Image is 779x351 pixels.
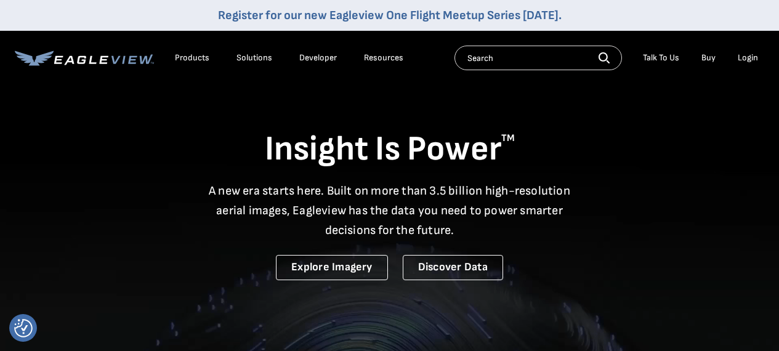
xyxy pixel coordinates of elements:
sup: TM [501,132,515,144]
p: A new era starts here. Built on more than 3.5 billion high-resolution aerial images, Eagleview ha... [201,181,578,240]
input: Search [454,46,622,70]
h1: Insight Is Power [15,128,764,171]
div: Products [175,52,209,63]
a: Discover Data [403,255,503,280]
div: Talk To Us [643,52,679,63]
button: Consent Preferences [14,319,33,337]
a: Developer [299,52,337,63]
div: Resources [364,52,403,63]
div: Login [738,52,758,63]
a: Buy [701,52,716,63]
a: Register for our new Eagleview One Flight Meetup Series [DATE]. [218,8,562,23]
div: Solutions [236,52,272,63]
img: Revisit consent button [14,319,33,337]
a: Explore Imagery [276,255,388,280]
